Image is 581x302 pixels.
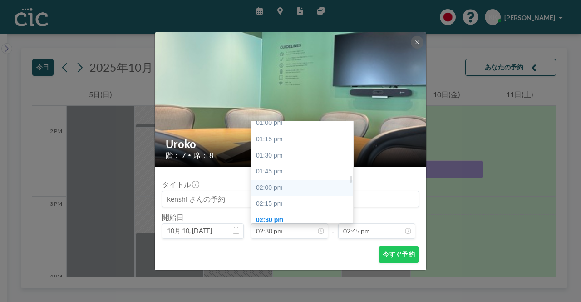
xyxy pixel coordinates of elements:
[193,151,213,160] span: 席： 8
[166,151,186,160] span: 階： 7
[251,163,358,180] div: 01:45 pm
[162,191,419,207] input: kenshi さんの予約
[162,213,184,222] label: 開始日
[166,137,416,151] h2: Uroko
[251,180,358,196] div: 02:00 pm
[251,115,358,131] div: 01:00 pm
[188,152,191,158] span: •
[251,131,358,148] div: 01:15 pm
[379,246,419,263] button: 今すぐ予約
[332,216,335,236] span: -
[251,148,358,164] div: 01:30 pm
[251,212,358,228] div: 02:30 pm
[162,180,198,189] label: タイトル
[251,196,358,212] div: 02:15 pm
